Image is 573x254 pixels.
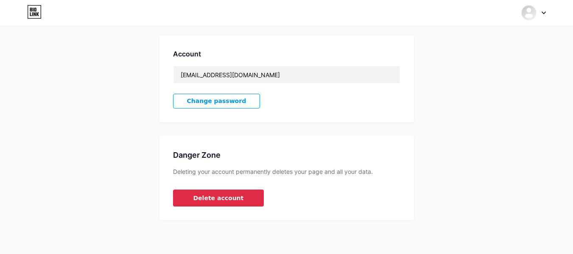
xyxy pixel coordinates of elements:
[187,98,246,105] span: Change password
[173,66,400,83] input: Email
[193,194,244,203] span: Delete account
[173,149,400,161] div: Danger Zone
[173,190,264,207] button: Delete account
[173,49,400,59] div: Account
[521,5,537,21] img: harusekai
[173,167,400,176] div: Deleting your account permanently deletes your page and all your data.
[173,94,260,109] button: Change password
